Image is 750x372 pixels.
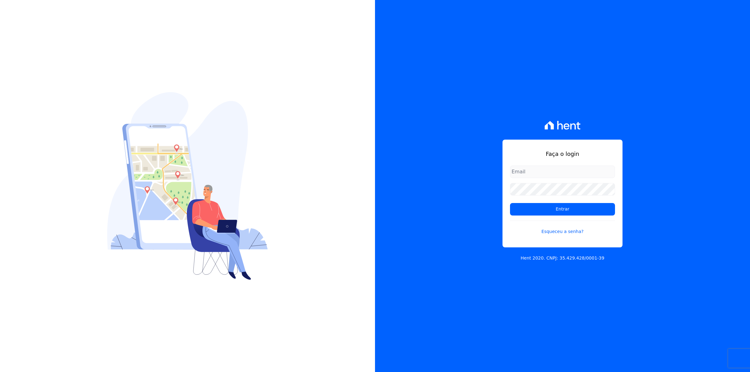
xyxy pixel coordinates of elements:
h1: Faça o login [510,150,615,158]
img: Login [107,92,268,280]
input: Email [510,166,615,178]
a: Esqueceu a senha? [510,221,615,235]
input: Entrar [510,203,615,216]
p: Hent 2020. CNPJ: 35.429.428/0001-39 [521,255,604,261]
